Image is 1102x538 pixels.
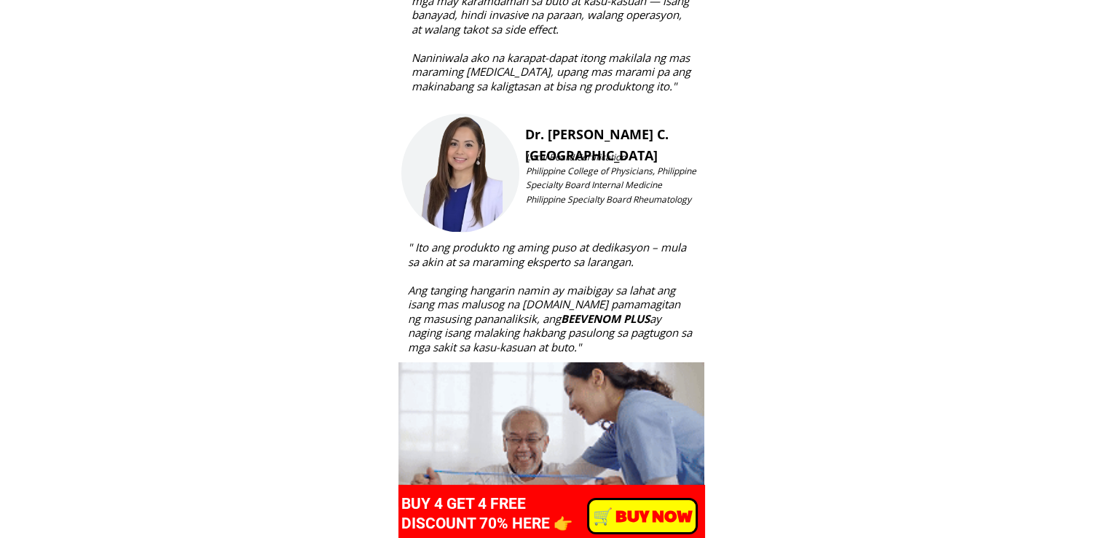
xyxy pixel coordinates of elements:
span: Local Board Certification Philippine College of Physicians, Philippine Specialty Board Internal M... [526,151,696,206]
span: " Ito ang produkto ng aming puso at dedikasyon – mula sa akin at sa maraming eksperto sa larangan... [408,240,686,326]
span: ay naging isang malaking hakbang pasulong sa pagtugon sa mga sakit sa kasu-kasuan at buto." [408,311,692,354]
h3: BEEVENOM PLUS [408,241,693,354]
p: ️🛒 BUY NOW [589,500,696,532]
h3: Dr. [PERSON_NAME] C. [GEOGRAPHIC_DATA] [525,124,701,166]
h3: BUY 4 GET 4 FREE DISCOUNT 70% HERE 👉 [401,494,622,534]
